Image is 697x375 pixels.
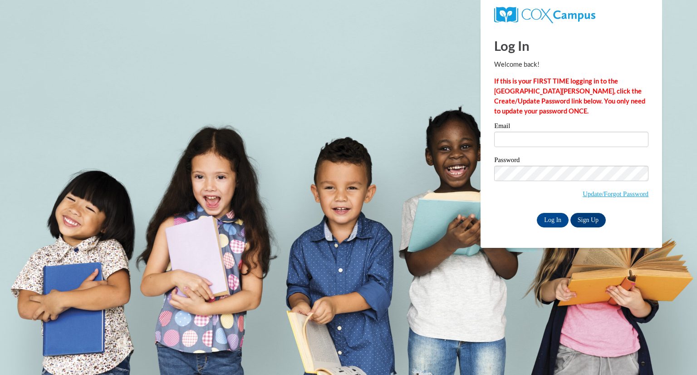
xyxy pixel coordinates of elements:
label: Password [494,157,648,166]
label: Email [494,123,648,132]
strong: If this is your FIRST TIME logging in to the [GEOGRAPHIC_DATA][PERSON_NAME], click the Create/Upd... [494,77,645,115]
h1: Log In [494,36,648,55]
input: Log In [537,213,569,227]
a: Update/Forgot Password [583,190,648,197]
p: Welcome back! [494,59,648,69]
a: COX Campus [494,10,595,18]
a: Sign Up [570,213,606,227]
img: COX Campus [494,7,595,23]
